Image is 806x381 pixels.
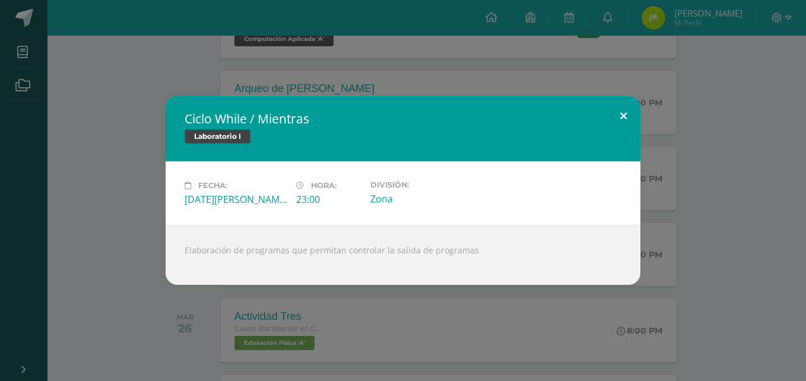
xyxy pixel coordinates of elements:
[166,225,640,285] div: Elaboración de programas que permitan controlar la salida de programas
[370,192,472,205] div: Zona
[296,193,361,206] div: 23:00
[607,96,640,136] button: Close (Esc)
[198,181,227,190] span: Fecha:
[370,180,472,189] label: División:
[311,181,337,190] span: Hora:
[185,129,250,144] span: Laboratorio I
[185,193,287,206] div: [DATE][PERSON_NAME]
[185,110,621,127] h2: Ciclo While / Mientras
